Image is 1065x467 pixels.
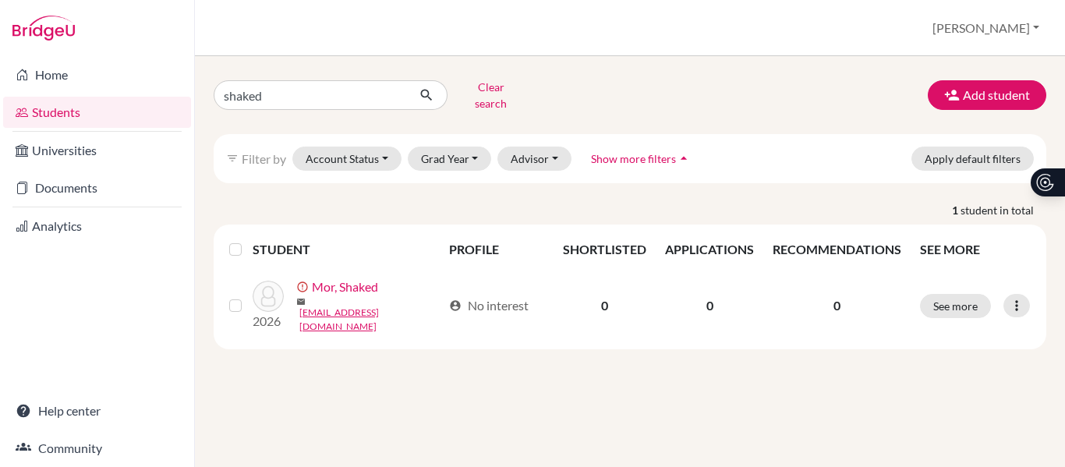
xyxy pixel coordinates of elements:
[296,281,312,293] span: error_outline
[961,202,1046,218] span: student in total
[656,231,763,268] th: APPLICATIONS
[928,80,1046,110] button: Add student
[911,147,1034,171] button: Apply default filters
[3,135,191,166] a: Universities
[242,151,286,166] span: Filter by
[299,306,442,334] a: [EMAIL_ADDRESS][DOMAIN_NAME]
[449,299,462,312] span: account_circle
[449,296,529,315] div: No interest
[920,294,991,318] button: See more
[925,13,1046,43] button: [PERSON_NAME]
[12,16,75,41] img: Bridge-U
[911,231,1040,268] th: SEE MORE
[408,147,492,171] button: Grad Year
[312,278,378,296] a: Mor, Shaked
[3,59,191,90] a: Home
[591,152,676,165] span: Show more filters
[497,147,571,171] button: Advisor
[292,147,402,171] button: Account Status
[578,147,705,171] button: Show more filtersarrow_drop_up
[3,433,191,464] a: Community
[554,268,656,343] td: 0
[763,231,911,268] th: RECOMMENDATIONS
[296,297,306,306] span: mail
[656,268,763,343] td: 0
[952,202,961,218] strong: 1
[773,296,901,315] p: 0
[214,80,407,110] input: Find student by name...
[253,231,440,268] th: STUDENT
[3,395,191,426] a: Help center
[3,172,191,203] a: Documents
[676,150,692,166] i: arrow_drop_up
[3,97,191,128] a: Students
[3,211,191,242] a: Analytics
[440,231,554,268] th: PROFILE
[226,152,239,165] i: filter_list
[253,312,284,331] p: 2026
[253,281,284,312] img: Mor, Shaked
[448,75,534,115] button: Clear search
[554,231,656,268] th: SHORTLISTED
